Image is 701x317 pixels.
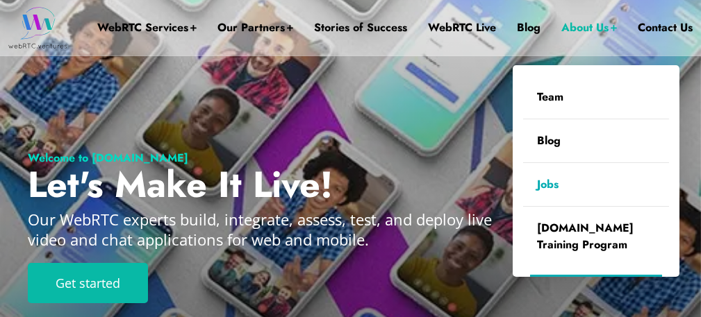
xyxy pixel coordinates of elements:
[523,163,669,206] a: Jobs
[28,263,148,303] a: Get started
[56,277,120,289] span: Get started
[28,166,687,203] h2: Let's Make It Live!
[28,209,522,249] p: Our WebRTC experts build, integrate, assess, test, and deploy live video and chat applications fo...
[8,7,67,49] img: WebRTC.ventures
[28,153,687,164] h1: Welcome to [DOMAIN_NAME]
[523,207,669,266] a: [DOMAIN_NAME] Training Program
[523,76,669,119] a: Team
[523,119,669,162] a: Blog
